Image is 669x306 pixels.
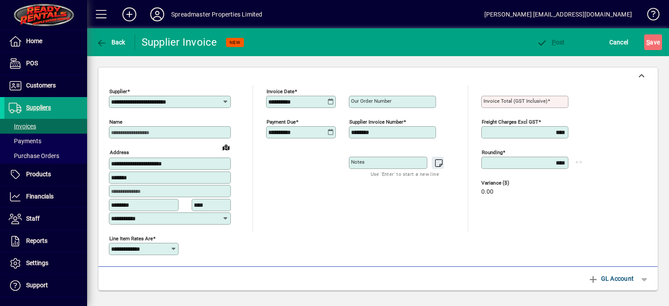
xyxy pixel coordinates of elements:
[588,272,634,286] span: GL Account
[484,7,632,21] div: [PERSON_NAME] [EMAIL_ADDRESS][DOMAIN_NAME]
[142,35,217,49] div: Supplier Invoice
[4,252,87,274] a: Settings
[219,140,233,154] a: View on map
[171,7,262,21] div: Spreadmaster Properties Limited
[143,7,171,22] button: Profile
[4,75,87,97] a: Customers
[230,40,240,45] span: NEW
[109,119,122,125] mat-label: Name
[552,39,556,46] span: P
[4,134,87,148] a: Payments
[644,34,662,50] button: Save
[4,208,87,230] a: Staff
[482,149,503,155] mat-label: Rounding
[609,35,628,49] span: Cancel
[483,98,547,104] mat-label: Invoice Total (GST inclusive)
[349,119,403,125] mat-label: Supplier invoice number
[9,152,59,159] span: Purchase Orders
[267,88,294,94] mat-label: Invoice date
[4,230,87,252] a: Reports
[9,123,36,130] span: Invoices
[607,34,631,50] button: Cancel
[109,235,153,241] mat-label: Line item rates are
[482,119,538,125] mat-label: Freight charges excl GST
[4,186,87,208] a: Financials
[26,82,56,89] span: Customers
[646,39,650,46] span: S
[26,104,51,111] span: Suppliers
[96,39,125,46] span: Back
[26,193,54,200] span: Financials
[94,34,128,50] button: Back
[109,88,127,94] mat-label: Supplier
[371,169,439,179] mat-hint: Use 'Enter' to start a new line
[4,275,87,296] a: Support
[4,30,87,52] a: Home
[87,34,135,50] app-page-header-button: Back
[534,34,567,50] button: Post
[26,37,42,44] span: Home
[4,119,87,134] a: Invoices
[4,164,87,185] a: Products
[4,53,87,74] a: POS
[584,271,638,286] button: GL Account
[26,237,47,244] span: Reports
[351,98,392,104] mat-label: Our order number
[26,171,51,178] span: Products
[646,35,660,49] span: ave
[481,180,534,186] span: Variance ($)
[4,148,87,163] a: Purchase Orders
[267,119,296,125] mat-label: Payment due
[26,60,38,67] span: POS
[641,2,658,30] a: Knowledge Base
[26,259,48,266] span: Settings
[481,188,493,195] span: 0.00
[537,39,565,46] span: ost
[26,215,40,222] span: Staff
[9,138,41,145] span: Payments
[26,282,48,289] span: Support
[351,159,365,165] mat-label: Notes
[115,7,143,22] button: Add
